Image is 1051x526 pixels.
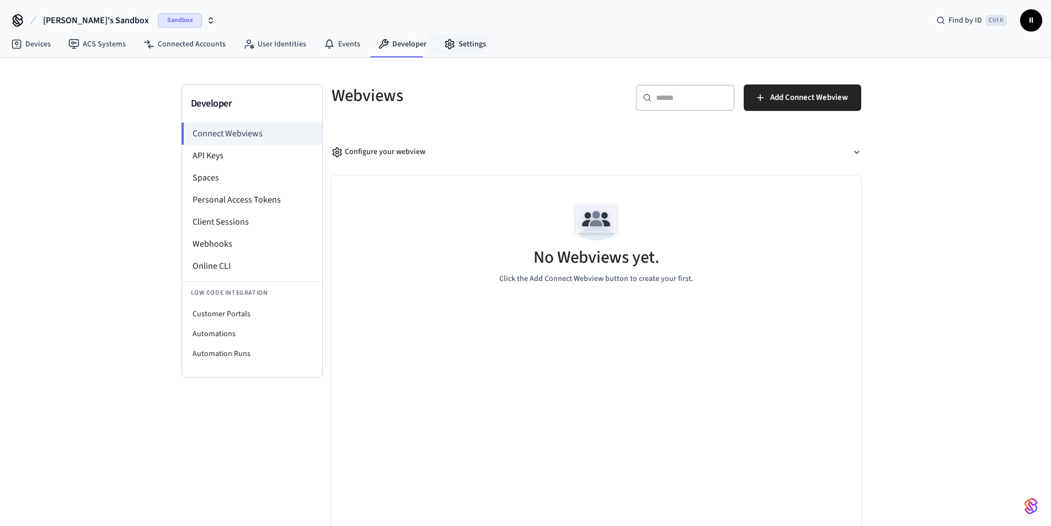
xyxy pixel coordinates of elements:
[182,304,322,324] li: Customer Portals
[332,84,590,107] h5: Webviews
[435,34,495,54] a: Settings
[2,34,60,54] a: Devices
[191,96,313,111] h3: Developer
[315,34,369,54] a: Events
[182,233,322,255] li: Webhooks
[369,34,435,54] a: Developer
[182,344,322,364] li: Automation Runs
[985,15,1007,26] span: Ctrl K
[182,255,322,277] li: Online CLI
[332,137,861,167] button: Configure your webview
[158,13,202,28] span: Sandbox
[499,273,693,285] p: Click the Add Connect Webview button to create your first.
[182,145,322,167] li: API Keys
[948,15,982,26] span: Find by ID
[135,34,234,54] a: Connected Accounts
[43,14,149,27] span: [PERSON_NAME]'s Sandbox
[572,198,621,247] img: Team Empty State
[927,10,1016,30] div: Find by IDCtrl K
[182,189,322,211] li: Personal Access Tokens
[182,281,322,304] li: Low Code Integration
[182,167,322,189] li: Spaces
[182,324,322,344] li: Automations
[1021,10,1041,30] span: Il
[1020,9,1042,31] button: Il
[744,84,861,111] button: Add Connect Webview
[60,34,135,54] a: ACS Systems
[182,123,322,145] li: Connect Webviews
[182,211,322,233] li: Client Sessions
[234,34,315,54] a: User Identities
[770,91,848,105] span: Add Connect Webview
[533,246,659,269] h5: No Webviews yet.
[1025,497,1038,515] img: SeamLogoGradient.69752ec5.svg
[332,146,425,158] div: Configure your webview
